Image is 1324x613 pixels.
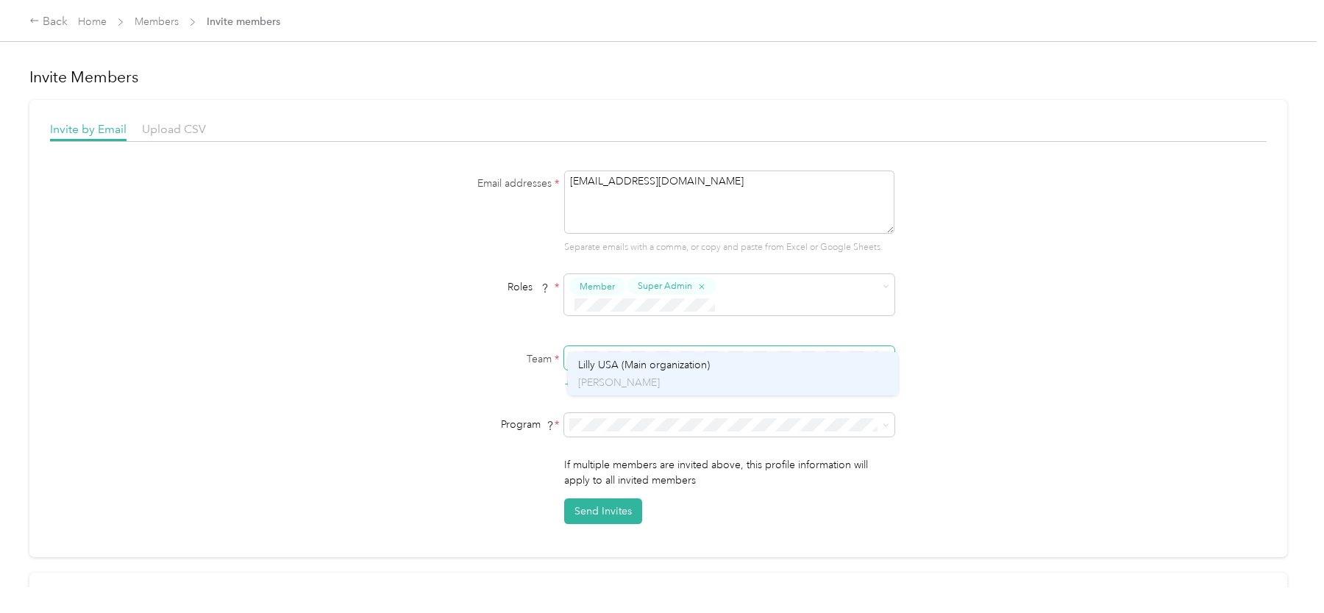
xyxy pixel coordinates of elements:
[564,457,894,488] p: If multiple members are invited above, this profile information will apply to all invited members
[1242,531,1324,613] iframe: Everlance-gr Chat Button Frame
[580,279,615,293] span: Member
[627,277,716,295] button: Super Admin
[564,375,638,393] button: + Create team
[29,13,68,31] div: Back
[502,276,555,298] span: Roles
[564,171,894,234] textarea: [EMAIL_ADDRESS][DOMAIN_NAME]
[564,241,894,254] p: Separate emails with a comma, or copy and paste from Excel or Google Sheets.
[638,279,692,293] span: Super Admin
[50,122,127,136] span: Invite by Email
[375,176,559,191] label: Email addresses
[375,351,559,367] label: Team
[569,277,625,295] button: Member
[207,14,280,29] span: Invite members
[78,15,107,28] a: Home
[578,375,888,390] p: [PERSON_NAME]
[29,67,1287,87] h1: Invite Members
[564,498,642,524] button: Send Invites
[135,15,179,28] a: Members
[375,417,559,432] div: Program
[142,122,206,136] span: Upload CSV
[578,359,710,371] span: Lilly USA (Main organization)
